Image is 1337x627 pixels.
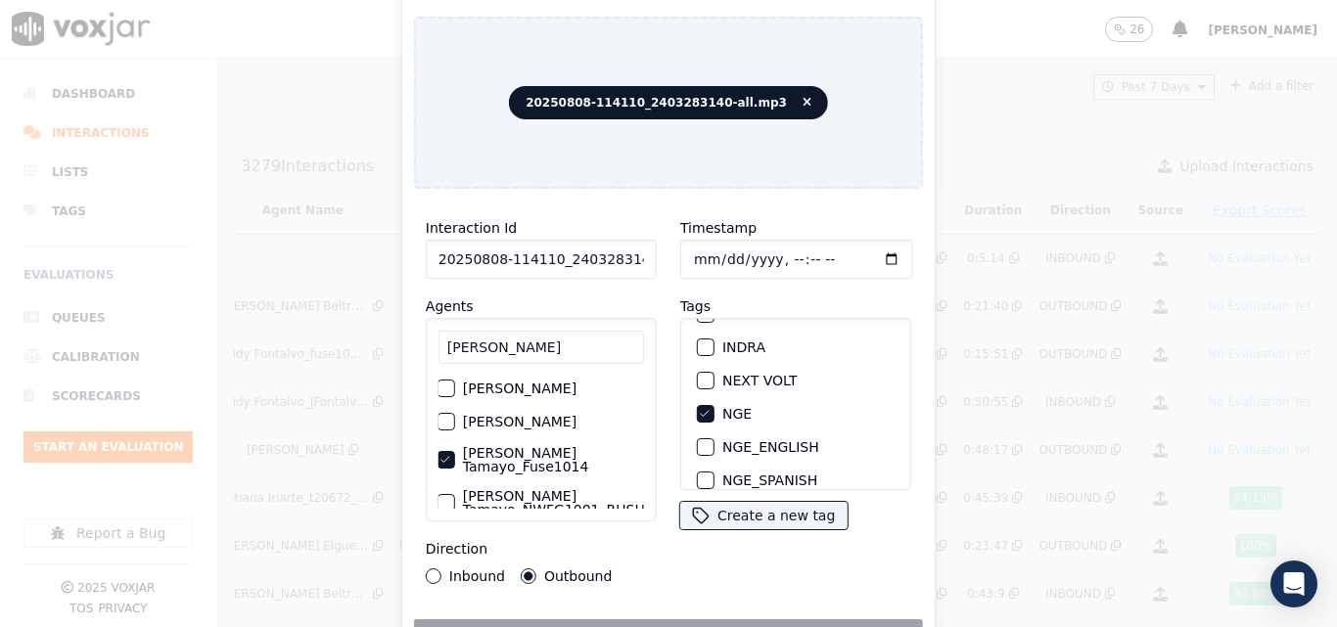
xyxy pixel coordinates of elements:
[426,240,657,279] input: reference id, file name, etc
[722,374,797,387] label: NEXT VOLT
[426,220,517,236] label: Interaction Id
[680,298,711,314] label: Tags
[426,541,487,557] label: Direction
[509,86,828,119] span: 20250808-114110_2403283140-all.mp3
[463,489,686,516] label: [PERSON_NAME] Tamayo_NWFG1001_RUSHMORE
[722,307,832,321] label: ELECTRA SPARK
[438,331,644,364] input: Search Agents...
[463,415,576,428] label: [PERSON_NAME]
[463,446,643,473] label: [PERSON_NAME] Tamayo_Fuse1014
[722,440,819,454] label: NGE_ENGLISH
[449,569,505,583] label: Inbound
[1270,560,1317,607] div: Open Intercom Messenger
[722,407,752,421] label: NGE
[680,502,847,529] button: Create a new tag
[722,340,765,354] label: INDRA
[680,220,757,236] label: Timestamp
[463,381,576,395] label: [PERSON_NAME]
[722,473,817,487] label: NGE_SPANISH
[426,298,474,314] label: Agents
[544,569,612,583] label: Outbound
